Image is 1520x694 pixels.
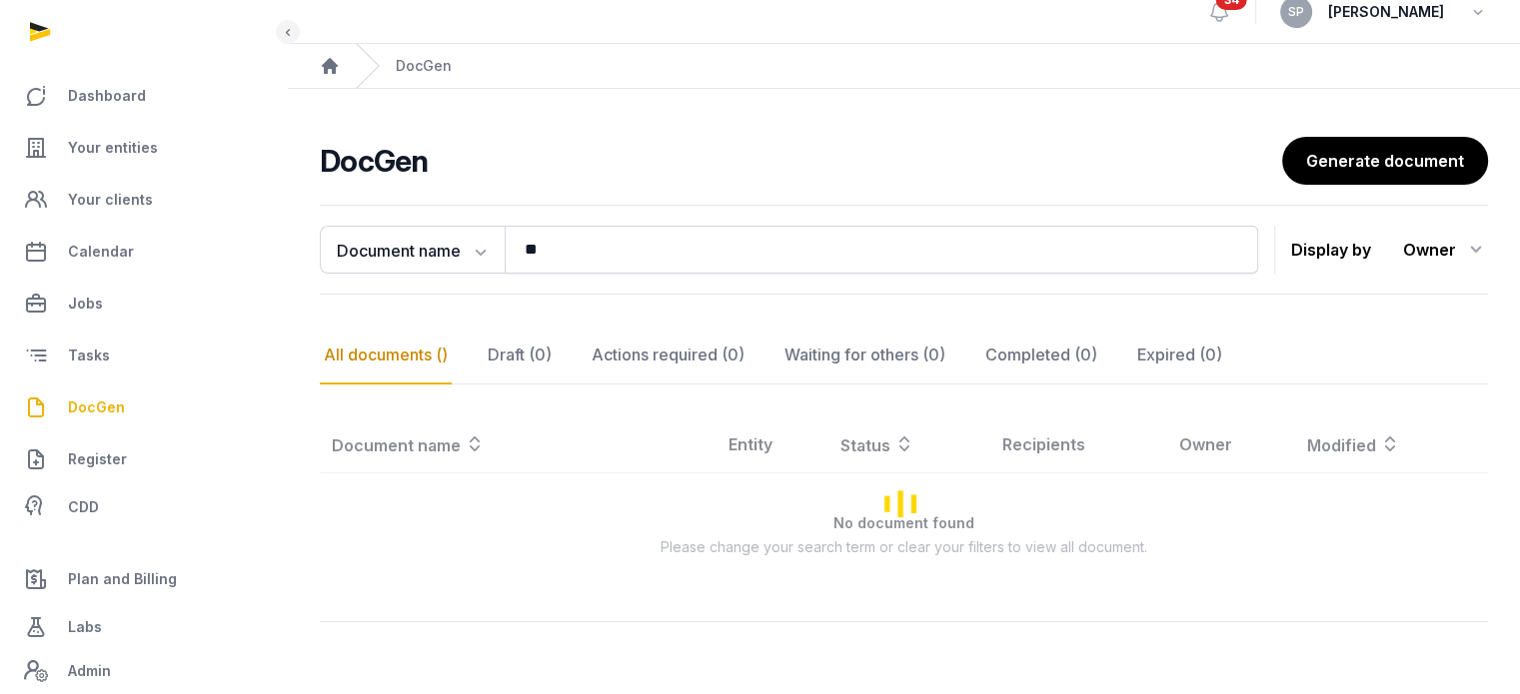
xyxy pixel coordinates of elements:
[1288,6,1304,18] span: SP
[68,447,127,471] span: Register
[1282,137,1488,185] a: Generate document
[1291,234,1371,266] p: Display by
[1133,327,1226,384] div: Expired (0)
[484,327,556,384] div: Draft (0)
[68,84,146,108] span: Dashboard
[320,327,1488,384] nav: Tabs
[68,136,158,160] span: Your entities
[16,435,271,483] a: Register
[16,228,271,276] a: Calendar
[68,188,153,212] span: Your clients
[396,56,452,76] div: DocGen
[68,292,103,316] span: Jobs
[16,332,271,379] a: Tasks
[1403,234,1488,266] div: Owner
[320,143,1282,179] h2: DocGen
[16,555,271,603] a: Plan and Billing
[68,240,134,264] span: Calendar
[16,176,271,224] a: Your clients
[16,651,271,691] a: Admin
[16,124,271,172] a: Your entities
[780,327,949,384] div: Waiting for others (0)
[68,495,99,519] span: CDD
[16,487,271,527] a: CDD
[588,327,749,384] div: Actions required (0)
[16,603,271,651] a: Labs
[68,615,102,639] span: Labs
[16,383,271,431] a: DocGen
[68,344,110,367] span: Tasks
[16,72,271,120] a: Dashboard
[68,659,111,683] span: Admin
[288,44,1520,89] nav: Breadcrumb
[320,327,452,384] div: All documents ()
[320,226,505,274] button: Document name
[981,327,1101,384] div: Completed (0)
[68,567,177,591] span: Plan and Billing
[68,395,125,419] span: DocGen
[16,280,271,328] a: Jobs
[320,416,1488,589] div: Loading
